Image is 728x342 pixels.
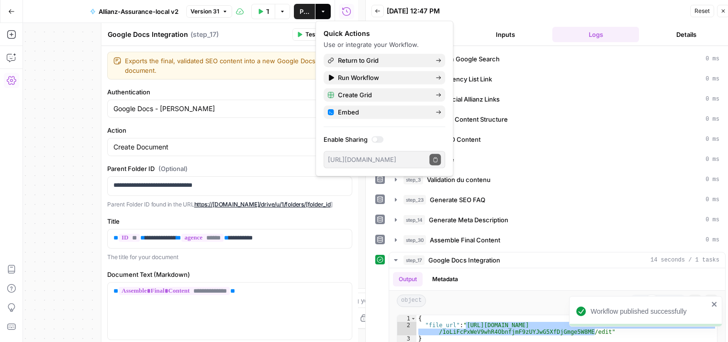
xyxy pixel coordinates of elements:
span: 0 ms [706,115,719,124]
span: 0 ms [706,55,719,63]
button: 0 ms [389,91,725,107]
textarea: Exports the final, validated SEO content into a new Google Docs document. [125,56,346,75]
a: https://[DOMAIN_NAME]/drive/u/1/folders/[folder_id [194,201,330,208]
span: 0 ms [706,95,719,103]
span: Run Workflow [338,73,428,82]
span: step_23 [403,195,426,205]
button: 0 ms [389,132,725,147]
label: Document Text (Markdown) [107,270,352,279]
span: 0 ms [706,195,719,204]
button: 0 ms [389,172,725,187]
button: 14 seconds / 1 tasks [389,252,725,268]
span: Validation du contenu [427,175,491,184]
span: Draft SEO Content [427,135,481,144]
span: 0 ms [706,135,719,144]
span: 14 seconds / 1 tasks [650,256,719,264]
span: Return to Grid [338,56,428,65]
span: step_14 [403,215,425,225]
input: Create Document [113,142,335,152]
span: Assemble Final Content [430,235,500,245]
label: Title [107,217,352,226]
span: Allianz-Assurance-local v2 [99,7,179,16]
span: (Optional) [158,164,188,173]
button: 0 ms [389,232,725,248]
label: Action [107,125,352,135]
div: Workflow published successfully [591,307,708,316]
span: Version 31 [190,7,219,16]
button: 0 ms [389,152,725,167]
input: Google Docs - Rodrigue [113,104,335,114]
span: Test [305,30,317,39]
button: Allianz-Assurance-local v2 [84,4,184,19]
span: object [397,295,426,307]
span: Google Docs Integration [428,255,500,265]
span: 0 ms [706,155,719,164]
span: Generate Content Structure [426,114,508,124]
p: Parent Folder ID found in the URL ] [107,200,352,209]
span: ( step_17 ) [190,30,219,39]
p: The title for your document [107,252,352,262]
button: close [711,300,718,308]
div: Quick Actions [324,29,445,38]
span: Use or integrate your Workflow. [324,41,419,48]
div: 1 [397,315,416,322]
button: 0 ms [389,192,725,207]
div: 3 [397,335,416,342]
span: step_30 [403,235,426,245]
span: Test Workflow [266,7,269,16]
span: Find Agency List Link [430,74,492,84]
span: Toggle code folding, rows 1 through 3 [411,315,416,322]
div: 2 [397,322,416,335]
span: 0 ms [706,216,719,224]
button: Logs [552,27,639,42]
button: Publish [294,4,315,19]
button: Version 31 [186,5,232,18]
label: Parent Folder ID [107,164,352,173]
span: Perform Google Search [430,54,500,64]
span: Generate Meta Description [429,215,508,225]
span: Generate SEO FAQ [430,195,485,205]
button: Reset [690,5,714,17]
label: Authentication [107,87,352,97]
span: Publish [300,7,309,16]
span: Find Official Allianz Links [427,94,500,104]
button: 0 ms [389,212,725,228]
span: step_3 [403,175,423,184]
textarea: Google Docs Integration [108,30,188,39]
button: 0 ms [389,51,725,67]
button: 0 ms [389,112,725,127]
button: Test [292,28,322,41]
label: Enable Sharing [324,135,445,144]
span: Reset [694,7,710,15]
button: 0 ms [389,71,725,87]
span: 0 ms [706,236,719,244]
span: Create Grid [338,90,428,100]
button: Inputs [462,27,549,42]
button: Test Workflow [251,4,275,19]
span: 0 ms [706,175,719,184]
span: 0 ms [706,75,719,83]
button: Metadata [426,272,464,286]
span: Embed [338,107,428,117]
span: step_17 [403,255,425,265]
button: Output [393,272,423,286]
